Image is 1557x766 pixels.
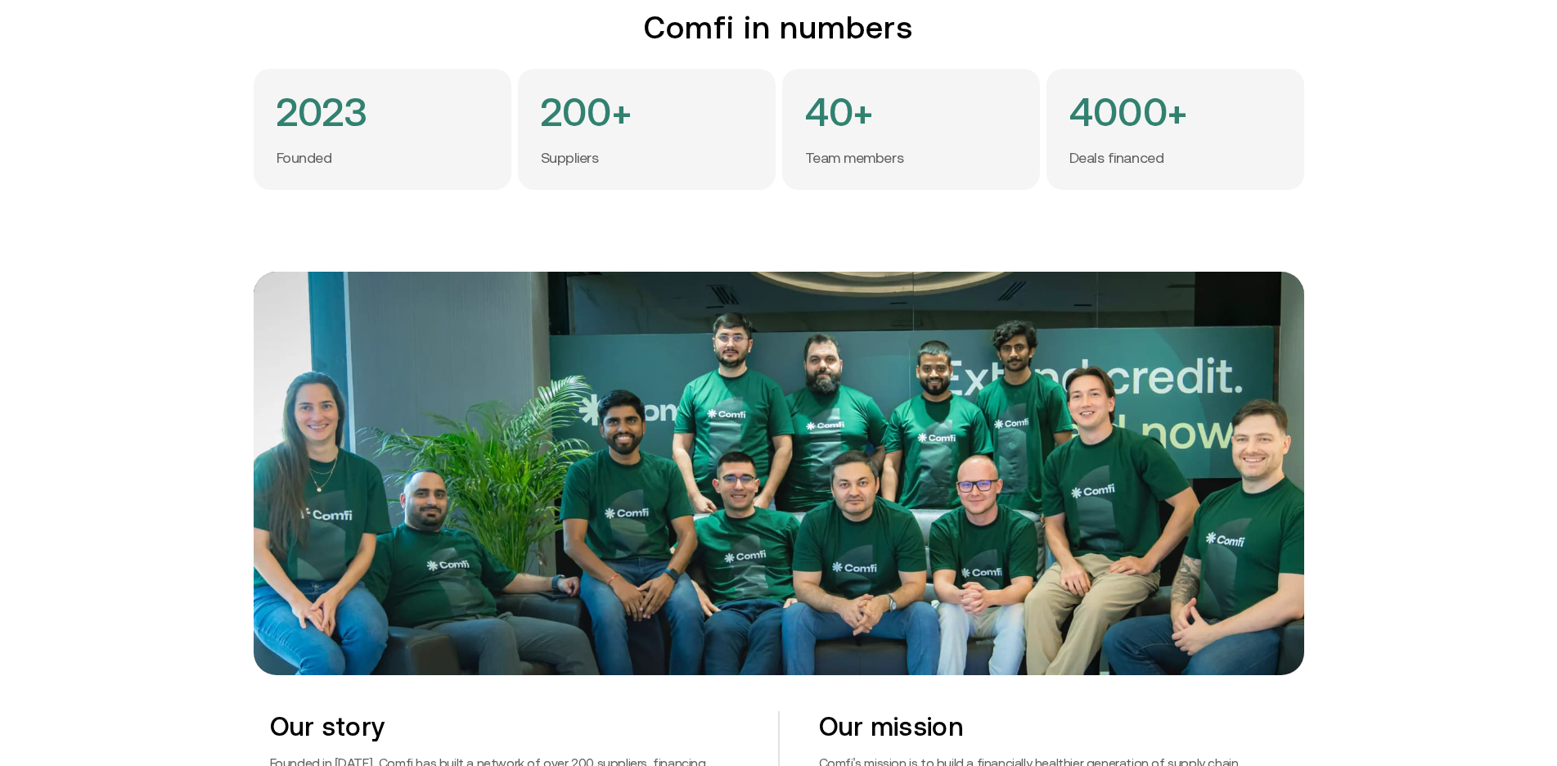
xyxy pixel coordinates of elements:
[270,711,739,742] h2: Our story
[819,711,1288,742] h2: Our mission
[254,9,1304,46] h2: Comfi in numbers
[805,149,904,168] p: Team members
[1069,149,1164,168] p: Deals financed
[1069,92,1188,133] h4: 4000+
[277,149,332,168] p: Founded
[541,92,632,133] h4: 200+
[277,92,368,133] h4: 2023
[541,149,599,168] p: Suppliers
[805,92,874,133] h4: 40+
[254,272,1304,674] img: team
